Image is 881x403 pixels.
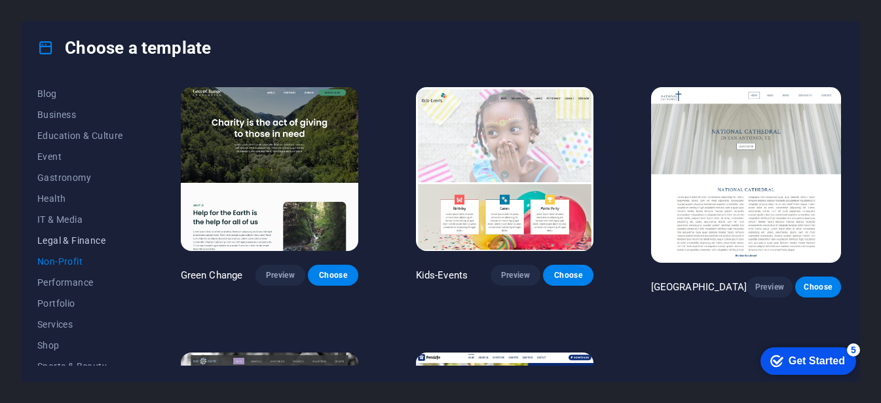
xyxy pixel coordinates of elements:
[37,235,123,246] span: Legal & Finance
[37,109,123,120] span: Business
[795,277,841,297] button: Choose
[37,188,123,209] button: Health
[37,319,123,330] span: Services
[37,214,123,225] span: IT & Media
[37,340,123,351] span: Shop
[255,265,305,286] button: Preview
[37,277,123,288] span: Performance
[806,282,831,292] span: Choose
[37,130,123,141] span: Education & Culture
[37,361,123,372] span: Sports & Beauty
[37,314,123,335] button: Services
[37,104,123,125] button: Business
[491,265,540,286] button: Preview
[37,125,123,146] button: Education & Culture
[747,277,793,297] button: Preview
[37,256,123,267] span: Non-Profit
[651,87,841,263] img: National Cathedral
[37,193,123,204] span: Health
[37,37,211,58] h4: Choose a template
[501,270,530,280] span: Preview
[37,335,123,356] button: Shop
[37,293,123,314] button: Portfolio
[37,272,123,293] button: Performance
[553,270,582,280] span: Choose
[37,356,123,377] button: Sports & Beauty
[37,88,123,99] span: Blog
[10,7,106,34] div: Get Started 5 items remaining, 0% complete
[37,146,123,167] button: Event
[181,87,358,251] img: Green Change
[97,3,110,16] div: 5
[37,83,123,104] button: Blog
[757,282,782,292] span: Preview
[318,270,347,280] span: Choose
[266,270,295,280] span: Preview
[37,209,123,230] button: IT & Media
[181,269,243,282] p: Green Change
[37,151,123,162] span: Event
[37,167,123,188] button: Gastronomy
[308,265,358,286] button: Choose
[39,14,95,26] div: Get Started
[37,251,123,272] button: Non-Profit
[651,280,747,294] p: [GEOGRAPHIC_DATA]
[416,269,468,282] p: Kids-Events
[416,87,593,251] img: Kids-Events
[543,265,593,286] button: Choose
[37,172,123,183] span: Gastronomy
[37,230,123,251] button: Legal & Finance
[37,298,123,309] span: Portfolio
